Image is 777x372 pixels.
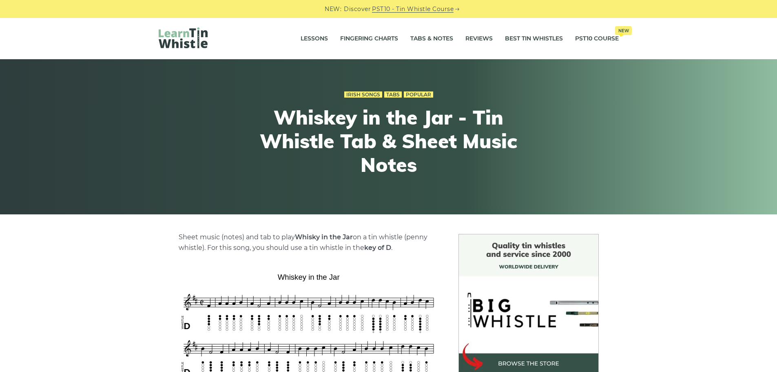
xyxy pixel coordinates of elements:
[340,29,398,49] a: Fingering Charts
[404,91,433,98] a: Popular
[364,244,391,252] strong: key of D
[344,91,382,98] a: Irish Songs
[465,29,493,49] a: Reviews
[505,29,563,49] a: Best Tin Whistles
[615,26,632,35] span: New
[384,91,402,98] a: Tabs
[301,29,328,49] a: Lessons
[239,106,539,176] h1: Whiskey in the Jar - Tin Whistle Tab & Sheet Music Notes
[410,29,453,49] a: Tabs & Notes
[159,27,208,48] img: LearnTinWhistle.com
[179,232,439,253] p: Sheet music (notes) and tab to play on a tin whistle (penny whistle). For this song, you should u...
[295,233,353,241] strong: Whisky in the Jar
[575,29,619,49] a: PST10 CourseNew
